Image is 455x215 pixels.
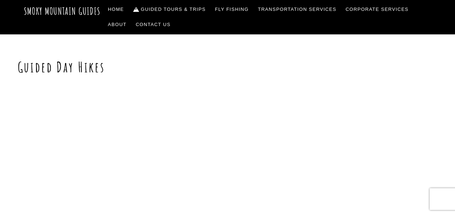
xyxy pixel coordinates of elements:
a: Corporate Services [343,2,412,17]
a: Smoky Mountain Guides [24,5,101,17]
a: Transportation Services [255,2,339,17]
a: Fly Fishing [212,2,252,17]
a: About [105,17,129,32]
a: Guided Tours & Trips [130,2,208,17]
a: Home [105,2,127,17]
h1: Guided Day Hikes [18,59,438,75]
a: Contact Us [133,17,173,32]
